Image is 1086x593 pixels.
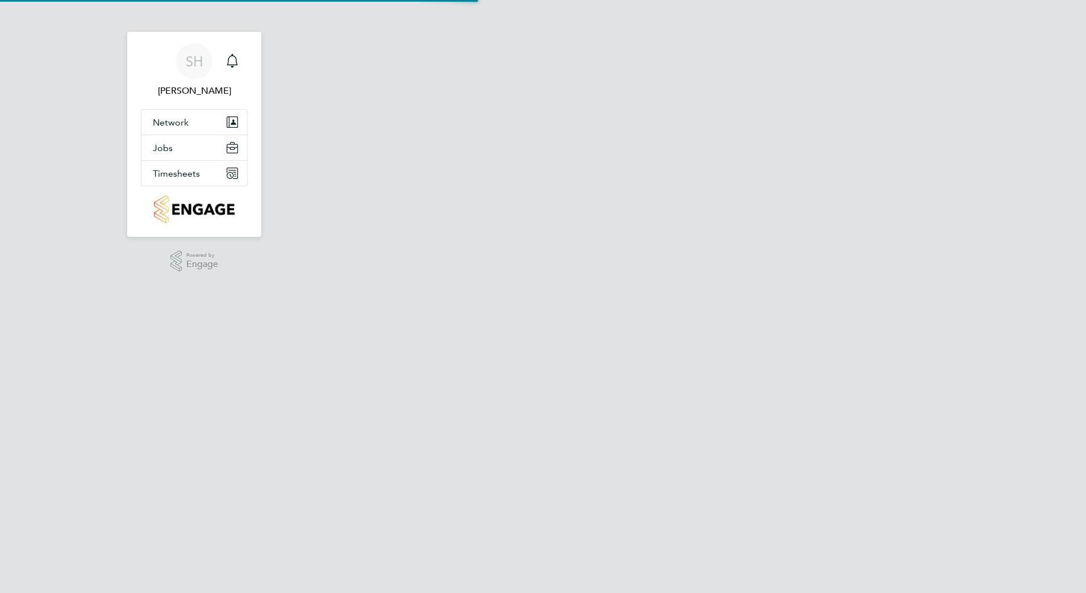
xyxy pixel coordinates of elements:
a: SH[PERSON_NAME] [141,43,248,98]
span: Powered by [186,250,218,260]
span: Shawn Helley [141,84,248,98]
button: Jobs [141,135,247,160]
span: Network [153,117,189,128]
span: SH [186,54,203,69]
span: Timesheets [153,168,200,179]
span: Jobs [153,143,173,153]
a: Go to home page [141,195,248,223]
a: Powered byEngage [170,250,219,272]
nav: Main navigation [127,32,261,237]
button: Timesheets [141,161,247,186]
span: Engage [186,260,218,269]
button: Network [141,110,247,135]
img: countryside-properties-logo-retina.png [154,195,234,223]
